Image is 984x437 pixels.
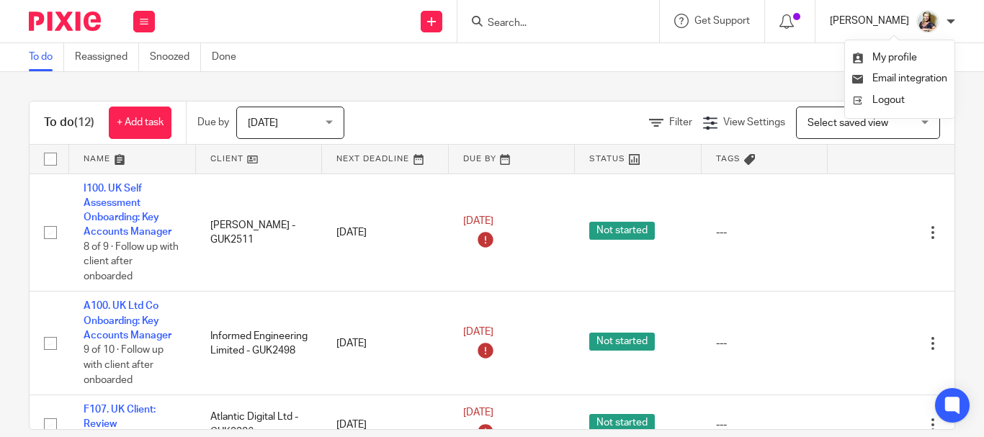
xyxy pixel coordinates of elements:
a: I100. UK Self Assessment Onboarding: Key Accounts Manager [84,184,171,238]
a: F107. UK Client: Review [84,405,156,429]
a: To do [29,43,64,71]
span: Tags [716,155,741,163]
div: --- [716,225,814,240]
div: --- [716,336,814,351]
span: Get Support [694,16,750,26]
a: Snoozed [150,43,201,71]
span: Filter [669,117,692,127]
img: Karin%20-%20Pic%202.jpg [916,10,939,33]
h1: To do [44,115,94,130]
a: Reassigned [75,43,139,71]
a: + Add task [109,107,171,139]
span: (12) [74,117,94,128]
span: [DATE] [463,216,493,226]
span: Select saved view [808,118,888,128]
span: 9 of 10 · Follow up with client after onboarded [84,346,164,385]
span: My profile [872,53,917,63]
span: Email integration [872,73,947,84]
span: View Settings [723,117,785,127]
td: [PERSON_NAME] - GUK2511 [196,174,323,292]
p: [PERSON_NAME] [830,14,909,28]
a: Email integration [852,73,947,84]
a: Logout [852,90,947,111]
td: [DATE] [322,174,449,292]
input: Search [486,17,616,30]
td: [DATE] [322,292,449,395]
span: [DATE] [463,327,493,337]
span: [DATE] [248,118,278,128]
a: Done [212,43,247,71]
p: Due by [197,115,229,130]
td: Informed Engineering Limited - GUK2498 [196,292,323,395]
a: A100. UK Ltd Co Onboarding: Key Accounts Manager [84,301,171,341]
span: Not started [589,414,655,432]
img: Pixie [29,12,101,31]
div: --- [716,418,814,432]
span: Not started [589,333,655,351]
span: 8 of 9 · Follow up with client after onboarded [84,242,179,281]
span: Logout [872,95,905,105]
span: Not started [589,222,655,240]
span: [DATE] [463,408,493,418]
a: My profile [852,53,917,63]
